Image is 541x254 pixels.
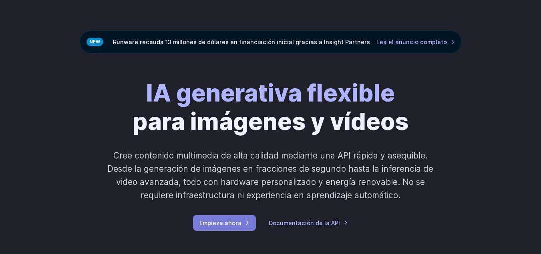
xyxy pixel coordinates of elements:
font: Cree contenido multimedia de alta calidad mediante una API rápida y asequible. Desde la generació... [107,150,433,201]
font: Runware recauda 13 millones de dólares en financiación inicial gracias a Insight Partners [113,39,370,45]
a: Lea el anuncio completo [376,37,455,47]
font: Documentación de la API [269,219,340,226]
font: Empieza ahora [199,219,241,226]
font: para imágenes y vídeos [133,107,408,136]
a: Documentación de la API [269,218,348,228]
a: Empieza ahora [193,215,256,231]
font: Lea el anuncio completo [376,39,447,45]
font: IA generativa flexible [146,79,395,107]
